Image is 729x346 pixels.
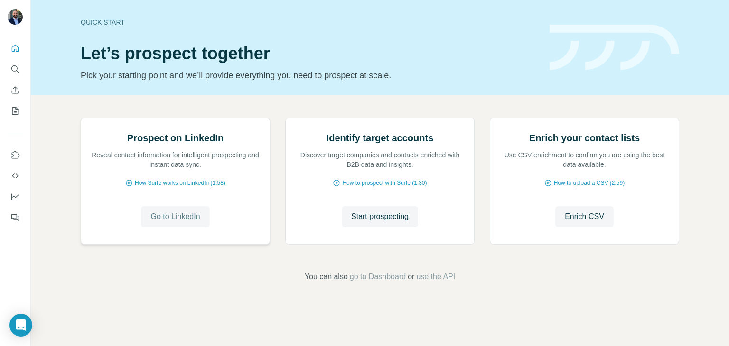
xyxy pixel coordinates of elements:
[91,150,260,169] p: Reveal contact information for intelligent prospecting and instant data sync.
[327,131,434,145] h2: Identify target accounts
[81,18,538,27] div: Quick start
[555,206,614,227] button: Enrich CSV
[554,179,625,187] span: How to upload a CSV (2:59)
[351,211,409,222] span: Start prospecting
[500,150,669,169] p: Use CSV enrichment to confirm you are using the best data available.
[8,209,23,226] button: Feedback
[295,150,465,169] p: Discover target companies and contacts enriched with B2B data and insights.
[8,167,23,184] button: Use Surfe API
[81,69,538,82] p: Pick your starting point and we’ll provide everything you need to prospect at scale.
[141,206,209,227] button: Go to LinkedIn
[8,102,23,119] button: My lists
[8,40,23,57] button: Quick start
[342,179,427,187] span: How to prospect with Surfe (1:30)
[8,82,23,99] button: Enrich CSV
[8,61,23,78] button: Search
[350,271,406,282] button: go to Dashboard
[342,206,418,227] button: Start prospecting
[150,211,200,222] span: Go to LinkedIn
[127,131,224,145] h2: Prospect on LinkedIn
[305,271,348,282] span: You can also
[550,25,679,71] img: banner
[9,314,32,337] div: Open Intercom Messenger
[8,188,23,205] button: Dashboard
[565,211,604,222] span: Enrich CSV
[81,44,538,63] h1: Let’s prospect together
[416,271,455,282] button: use the API
[8,146,23,164] button: Use Surfe on LinkedIn
[135,179,225,187] span: How Surfe works on LinkedIn (1:58)
[408,271,414,282] span: or
[529,131,640,145] h2: Enrich your contact lists
[8,9,23,25] img: Avatar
